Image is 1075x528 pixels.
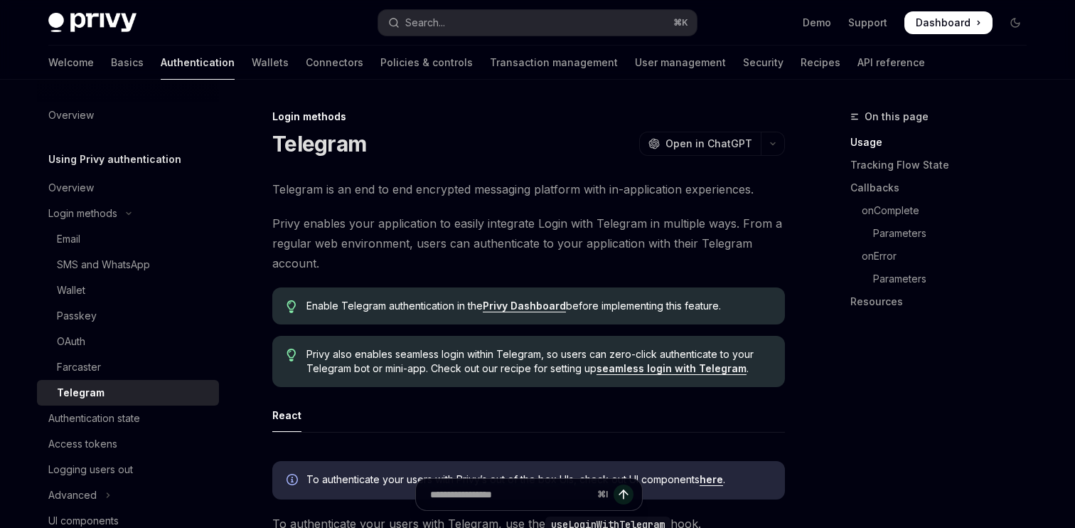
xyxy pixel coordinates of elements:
[252,46,289,80] a: Wallets
[57,307,97,324] div: Passkey
[37,482,219,508] button: Toggle Advanced section
[57,231,80,248] div: Email
[48,107,94,124] div: Overview
[57,256,150,273] div: SMS and WhatsApp
[37,457,219,482] a: Logging users out
[37,226,219,252] a: Email
[37,380,219,406] a: Telegram
[850,131,1038,154] a: Usage
[743,46,783,80] a: Security
[57,333,85,350] div: OAuth
[161,46,235,80] a: Authentication
[405,14,445,31] div: Search...
[801,46,840,80] a: Recipes
[48,46,94,80] a: Welcome
[287,349,296,361] svg: Tip
[48,179,94,196] div: Overview
[37,201,219,226] button: Toggle Login methods section
[378,10,697,36] button: Open search
[850,245,1038,268] a: onError
[865,108,929,125] span: On this page
[850,176,1038,199] a: Callbacks
[306,299,771,313] span: Enable Telegram authentication in the before implementing this feature.
[48,487,97,504] div: Advanced
[37,252,219,278] a: SMS and WhatsApp
[850,268,1038,290] a: Parameters
[48,410,140,427] div: Authentication state
[48,13,137,33] img: dark logo
[37,354,219,380] a: Farcaster
[37,406,219,431] a: Authentication state
[57,359,101,376] div: Farcaster
[700,473,723,486] a: here
[380,46,473,80] a: Policies & controls
[287,474,301,488] svg: Info
[37,431,219,457] a: Access tokens
[37,329,219,354] a: OAuth
[306,46,363,80] a: Connectors
[483,300,566,312] a: Privy Dashboard
[37,175,219,201] a: Overview
[850,199,1038,222] a: onComplete
[48,151,181,168] h5: Using Privy authentication
[848,16,887,30] a: Support
[272,179,785,199] span: Telegram is an end to end encrypted messaging platform with in-application experiences.
[37,278,219,303] a: Wallet
[850,222,1038,245] a: Parameters
[430,479,592,510] input: Ask a question...
[639,132,761,156] button: Open in ChatGPT
[306,347,771,376] span: Privy also enables seamless login within Telegram, so users can zero-click authenticate to your T...
[916,16,970,30] span: Dashboard
[57,384,105,401] div: Telegram
[272,398,301,432] div: React
[48,205,117,222] div: Login methods
[904,11,993,34] a: Dashboard
[111,46,144,80] a: Basics
[635,46,726,80] a: User management
[850,154,1038,176] a: Tracking Flow State
[57,282,85,299] div: Wallet
[272,110,785,124] div: Login methods
[48,461,133,478] div: Logging users out
[803,16,831,30] a: Demo
[37,303,219,329] a: Passkey
[306,472,771,487] span: To authenticate your users with Privy’s out of the box UIs, check out UI components .
[272,213,785,273] span: Privy enables your application to easily integrate Login with Telegram in multiple ways. From a r...
[857,46,925,80] a: API reference
[850,290,1038,313] a: Resources
[37,102,219,128] a: Overview
[287,300,296,313] svg: Tip
[597,362,747,375] a: seamless login with Telegram
[48,435,117,453] div: Access tokens
[665,137,752,151] span: Open in ChatGPT
[614,485,633,505] button: Send message
[490,46,618,80] a: Transaction management
[1004,11,1027,34] button: Toggle dark mode
[272,131,366,157] h1: Telegram
[673,17,688,28] span: ⌘ K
